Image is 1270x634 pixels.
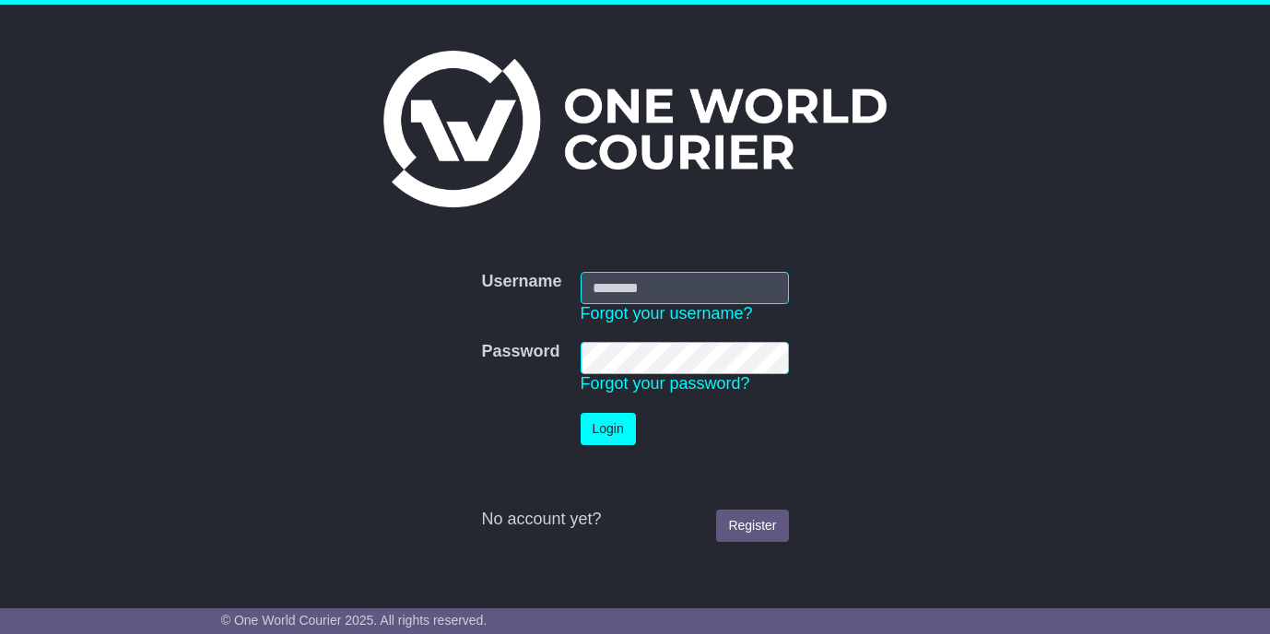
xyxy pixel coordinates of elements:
button: Login [581,413,636,445]
a: Forgot your password? [581,374,750,393]
label: Username [481,272,561,292]
a: Forgot your username? [581,304,753,323]
span: © One World Courier 2025. All rights reserved. [221,613,488,628]
img: One World [383,51,887,207]
a: Register [716,510,788,542]
label: Password [481,342,559,362]
div: No account yet? [481,510,788,530]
